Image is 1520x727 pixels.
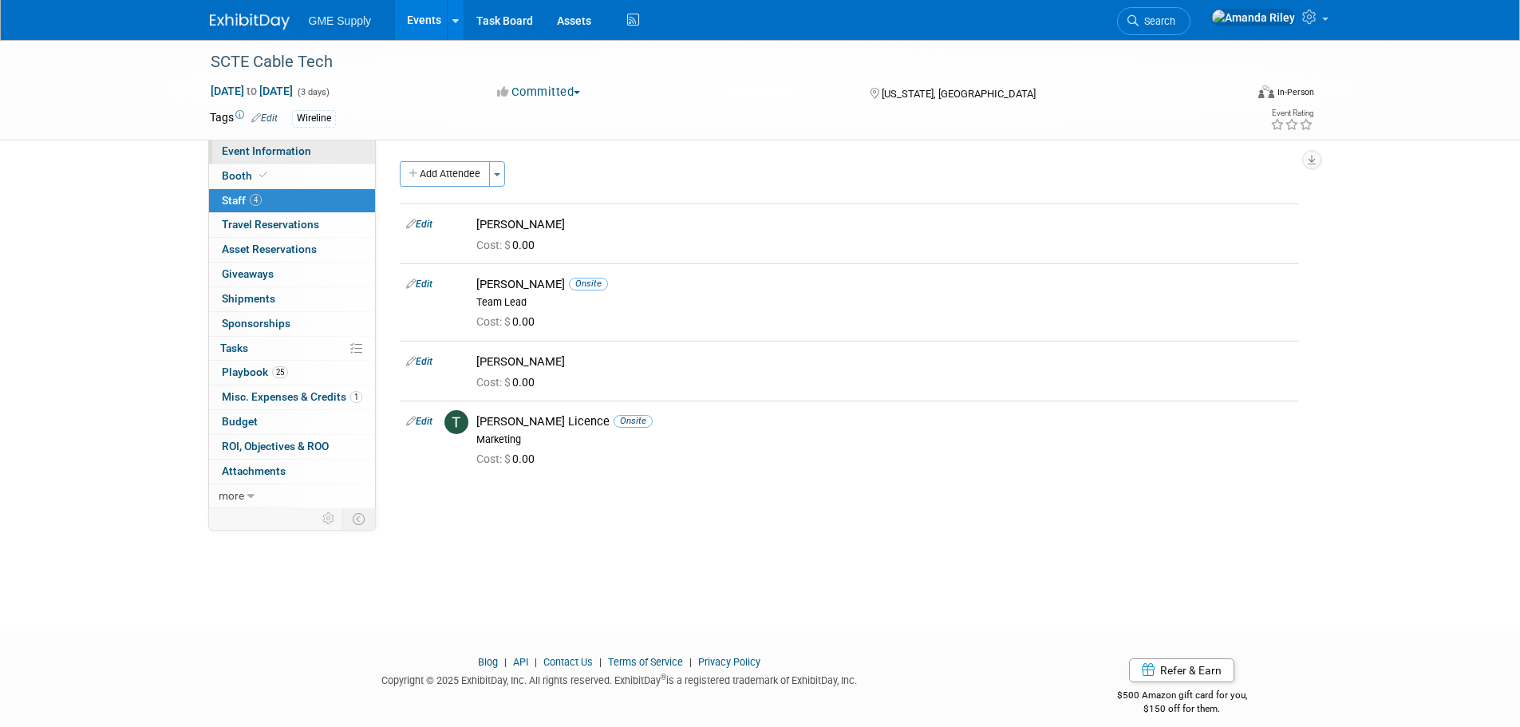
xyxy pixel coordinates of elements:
div: Event Format [1151,83,1315,107]
span: Cost: $ [476,315,512,328]
a: Budget [209,410,375,434]
a: API [513,656,528,668]
span: Search [1139,15,1175,27]
span: Travel Reservations [222,218,319,231]
td: Tags [210,109,278,128]
a: Contact Us [543,656,593,668]
a: Travel Reservations [209,213,375,237]
a: Edit [406,416,432,427]
a: Staff4 [209,189,375,213]
div: [PERSON_NAME] [476,354,1293,369]
a: Misc. Expenses & Credits1 [209,385,375,409]
span: | [595,656,606,668]
div: Marketing [476,433,1293,446]
button: Committed [492,84,586,101]
span: [US_STATE], [GEOGRAPHIC_DATA] [882,88,1036,100]
a: Edit [406,279,432,290]
span: GME Supply [309,14,372,27]
span: Tasks [220,342,248,354]
a: Sponsorships [209,312,375,336]
span: [DATE] [DATE] [210,84,294,98]
a: Playbook25 [209,361,375,385]
span: Onsite [569,278,608,290]
span: (3 days) [296,87,330,97]
a: Terms of Service [608,656,683,668]
a: Booth [209,164,375,188]
a: Blog [478,656,498,668]
span: Asset Reservations [222,243,317,255]
span: 25 [272,366,288,378]
a: more [209,484,375,508]
div: Copyright © 2025 ExhibitDay, Inc. All rights reserved. ExhibitDay is a registered trademark of Ex... [210,670,1030,688]
span: Staff [222,194,262,207]
span: ROI, Objectives & ROO [222,440,329,452]
span: Sponsorships [222,317,290,330]
a: Privacy Policy [698,656,760,668]
span: 4 [250,194,262,206]
td: Toggle Event Tabs [342,508,375,529]
a: Edit [406,356,432,367]
span: Giveaways [222,267,274,280]
a: Asset Reservations [209,238,375,262]
span: 0.00 [476,315,541,328]
a: Shipments [209,287,375,311]
span: 0.00 [476,452,541,465]
a: Tasks [209,337,375,361]
span: Playbook [222,365,288,378]
a: Edit [251,113,278,124]
sup: ® [661,673,666,682]
img: Format-Inperson.png [1258,85,1274,98]
span: 1 [350,391,362,403]
button: Add Attendee [400,161,490,187]
img: Amanda Riley [1211,9,1296,26]
span: 0.00 [476,239,541,251]
span: Onsite [614,415,653,427]
div: [PERSON_NAME] [476,217,1293,232]
span: Cost: $ [476,239,512,251]
span: Event Information [222,144,311,157]
img: T.jpg [444,410,468,434]
span: Budget [222,415,258,428]
span: Misc. Expenses & Credits [222,390,362,403]
span: more [219,489,244,502]
div: [PERSON_NAME] [476,277,1293,292]
a: Event Information [209,140,375,164]
div: SCTE Cable Tech [205,48,1221,77]
i: Booth reservation complete [259,171,267,180]
div: In-Person [1277,86,1314,98]
span: Shipments [222,292,275,305]
td: Personalize Event Tab Strip [315,508,343,529]
div: Wireline [292,110,336,127]
a: Attachments [209,460,375,484]
span: Cost: $ [476,376,512,389]
span: to [244,85,259,97]
span: | [500,656,511,668]
div: $150 off for them. [1053,702,1311,716]
span: Cost: $ [476,452,512,465]
a: Search [1117,7,1190,35]
div: [PERSON_NAME] Licence [476,414,1293,429]
a: ROI, Objectives & ROO [209,435,375,459]
img: ExhibitDay [210,14,290,30]
a: Refer & Earn [1129,658,1234,682]
div: Event Rating [1270,109,1313,117]
div: $500 Amazon gift card for you, [1053,678,1311,715]
a: Edit [406,219,432,230]
span: | [685,656,696,668]
a: Giveaways [209,263,375,286]
span: 0.00 [476,376,541,389]
span: | [531,656,541,668]
div: Team Lead [476,296,1293,309]
span: Attachments [222,464,286,477]
span: Booth [222,169,270,182]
